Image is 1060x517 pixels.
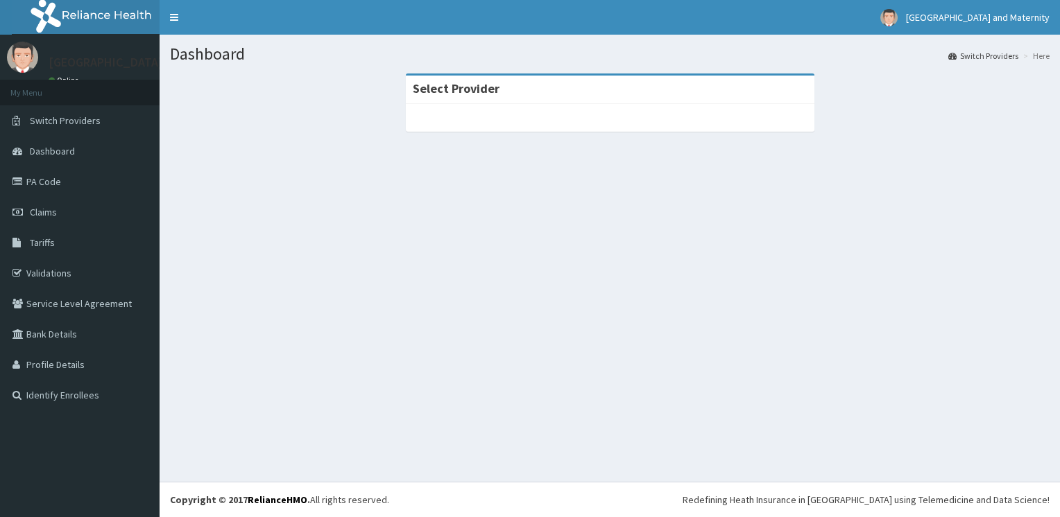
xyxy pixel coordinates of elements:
span: Switch Providers [30,114,101,127]
a: RelianceHMO [248,493,307,506]
span: Claims [30,206,57,218]
a: Switch Providers [948,50,1018,62]
a: Online [49,76,82,85]
h1: Dashboard [170,45,1050,63]
p: [GEOGRAPHIC_DATA] and Maternity [49,56,241,69]
img: User Image [880,9,898,26]
li: Here [1020,50,1050,62]
strong: Copyright © 2017 . [170,493,310,506]
img: User Image [7,42,38,73]
div: Redefining Heath Insurance in [GEOGRAPHIC_DATA] using Telemedicine and Data Science! [683,493,1050,507]
span: Tariffs [30,236,55,249]
span: Dashboard [30,145,75,157]
strong: Select Provider [413,80,499,96]
span: [GEOGRAPHIC_DATA] and Maternity [906,11,1050,24]
footer: All rights reserved. [160,482,1060,517]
